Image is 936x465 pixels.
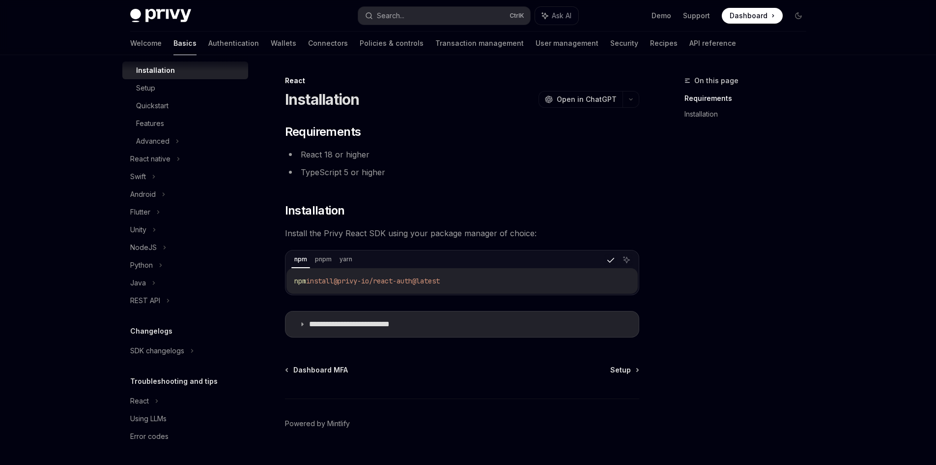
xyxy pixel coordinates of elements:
[173,31,197,55] a: Basics
[136,135,170,147] div: Advanced
[136,118,164,129] div: Features
[791,8,806,24] button: Toggle dark mode
[285,91,360,108] h1: Installation
[683,11,710,21] a: Support
[130,295,160,307] div: REST API
[130,242,157,253] div: NodeJS
[652,11,671,21] a: Demo
[337,253,355,265] div: yarn
[130,431,169,442] div: Error codes
[130,224,146,236] div: Unity
[130,171,146,183] div: Swift
[122,428,248,445] a: Error codes
[552,11,571,21] span: Ask AI
[610,365,638,375] a: Setup
[510,12,524,20] span: Ctrl K
[620,253,633,266] button: Ask AI
[539,91,623,108] button: Open in ChatGPT
[334,277,440,285] span: @privy-io/react-auth@latest
[684,106,814,122] a: Installation
[360,31,424,55] a: Policies & controls
[130,395,149,407] div: React
[136,100,169,112] div: Quickstart
[358,7,530,25] button: Search...CtrlK
[285,148,639,161] li: React 18 or higher
[286,365,348,375] a: Dashboard MFA
[610,365,631,375] span: Setup
[306,277,334,285] span: install
[694,75,738,87] span: On this page
[308,31,348,55] a: Connectors
[122,410,248,428] a: Using LLMs
[722,8,783,24] a: Dashboard
[684,91,814,106] a: Requirements
[130,259,153,271] div: Python
[291,253,310,265] div: npm
[293,365,348,375] span: Dashboard MFA
[136,82,155,94] div: Setup
[435,31,524,55] a: Transaction management
[130,413,167,425] div: Using LLMs
[130,188,156,200] div: Android
[285,76,639,86] div: React
[285,203,345,218] span: Installation
[130,325,172,337] h5: Changelogs
[557,94,617,104] span: Open in ChatGPT
[730,11,767,21] span: Dashboard
[689,31,736,55] a: API reference
[650,31,678,55] a: Recipes
[271,31,296,55] a: Wallets
[535,7,578,25] button: Ask AI
[285,165,639,179] li: TypeScript 5 or higher
[130,153,170,165] div: React native
[122,97,248,115] a: Quickstart
[130,31,162,55] a: Welcome
[312,253,335,265] div: pnpm
[285,226,639,240] span: Install the Privy React SDK using your package manager of choice:
[285,124,361,140] span: Requirements
[130,277,146,289] div: Java
[130,206,150,218] div: Flutter
[604,253,617,266] button: Copy the contents from the code block
[130,345,184,357] div: SDK changelogs
[377,10,404,22] div: Search...
[285,419,350,429] a: Powered by Mintlify
[130,375,218,387] h5: Troubleshooting and tips
[208,31,259,55] a: Authentication
[122,115,248,132] a: Features
[294,277,306,285] span: npm
[610,31,638,55] a: Security
[122,79,248,97] a: Setup
[130,9,191,23] img: dark logo
[536,31,598,55] a: User management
